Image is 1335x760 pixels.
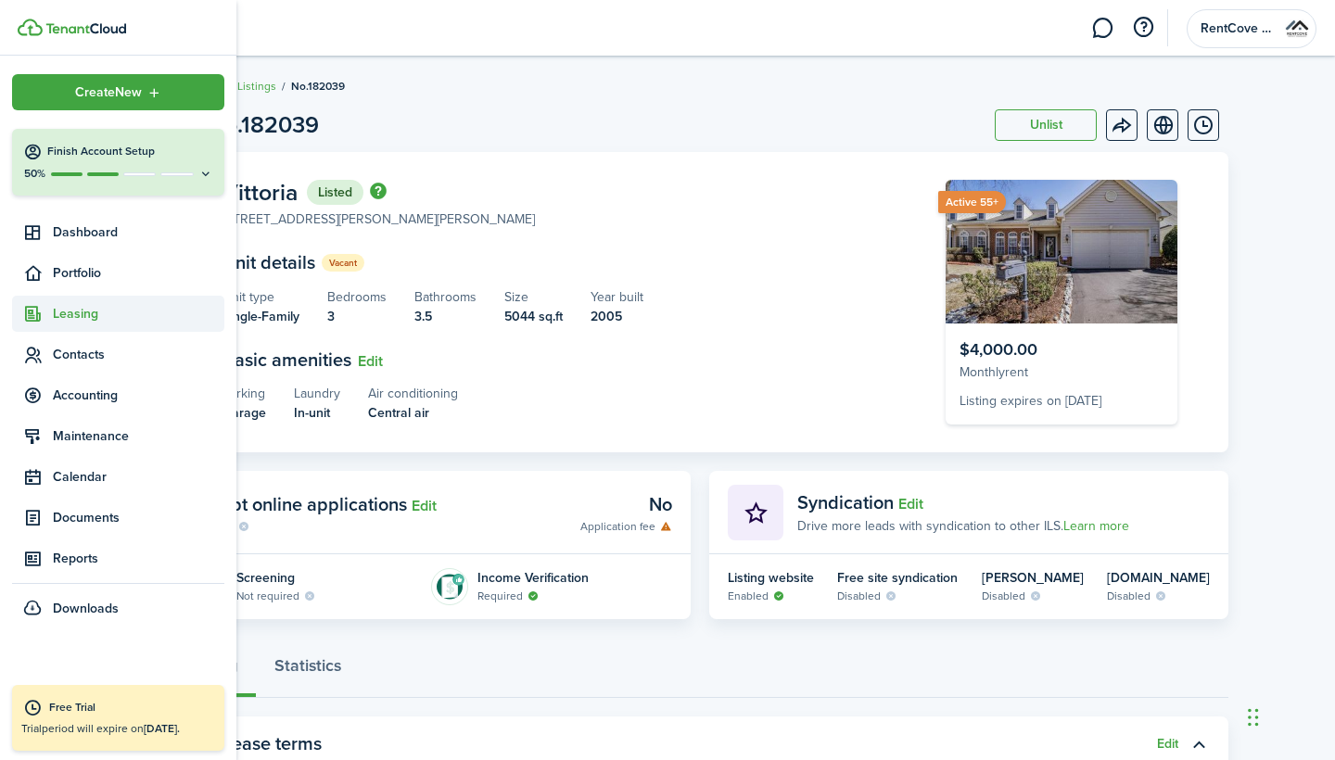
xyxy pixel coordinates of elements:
span: Documents [53,508,224,527]
p: 50% [23,166,46,182]
listing-view-item-title: Laundry [294,384,340,403]
span: Dashboard [53,222,224,242]
div: Drive more leads with syndication to other ILS. [797,516,1129,536]
listing-view-item-title: Size [504,287,563,307]
img: TenantCloud [18,19,43,36]
span: Calendar [53,467,224,487]
listing-view-item-description: Garage [222,403,266,423]
span: Vittoria [222,181,298,204]
listing-view-item-description: 3.5 [414,307,477,326]
listing-view-item-indicator: Disabled [1107,588,1210,604]
div: Screening [236,568,316,588]
listing-view-item-title: Bathrooms [414,287,477,307]
b: [DATE]. [144,720,180,737]
a: Listings [237,78,276,95]
status: Listed [307,180,363,206]
a: Reports [12,540,224,576]
span: Leasing [53,304,224,323]
a: Dashboard [12,214,224,250]
a: Learn more [1063,516,1129,536]
button: Edit [412,498,437,514]
img: Listing avatar [946,180,1177,323]
listing-view-item-description: 2005 [591,307,643,326]
listing-view-item-indicator: Disabled [982,588,1084,604]
img: Income Verification [431,568,468,605]
button: Unlist [995,109,1097,141]
span: Downloads [53,599,119,618]
a: View on website [1147,109,1178,141]
ribbon: Active 55+ [938,191,1006,213]
listing-view-item-title: Bedrooms [327,287,387,307]
img: TenantCloud [45,23,126,34]
a: Statistics [256,642,360,698]
span: period will expire on [42,720,180,737]
span: Maintenance [53,426,224,446]
span: No.182039 [291,78,345,95]
button: Timeline [1188,109,1219,141]
div: [DOMAIN_NAME] [1107,568,1210,588]
div: Free Trial [49,699,215,717]
panel-main-title: Lease terms [222,733,322,754]
button: Edit [1157,737,1178,752]
span: Reports [53,549,224,568]
listing-view-item-description: 3 [327,307,387,326]
listing-view-item-title: Year built [591,287,643,307]
listing-view-item-indicator: Enabled [728,588,814,604]
div: No [580,490,672,518]
a: Messaging [1085,5,1120,52]
span: Create New [75,86,142,99]
text-item: Basic amenities [222,349,351,371]
listing-view-item-title: Air conditioning [368,384,458,403]
button: Edit [898,496,923,513]
div: [STREET_ADDRESS][PERSON_NAME][PERSON_NAME] [222,209,535,229]
h1: No.182039 [208,108,319,143]
listing-view-item-indicator: Not required [236,588,316,604]
span: RentCove Property Management [1201,22,1275,35]
div: Listing website [728,568,814,588]
a: Free TrialTrialperiod will expire on[DATE]. [12,685,224,751]
button: Toggle accordion [1183,728,1214,760]
listing-view-item-indicator: Required [477,588,589,604]
button: Open resource center [1127,12,1159,44]
listing-view-item-title: Parking [222,384,266,403]
listing-view-item-description: Central air [368,403,458,423]
span: Syndication [797,488,894,516]
div: Listing expires on [DATE] [960,391,1163,411]
div: $4,000.00 [960,337,1163,362]
listing-view-item-description: Single-Family [222,307,299,326]
listing-view-item-indicator: Application fee [580,518,672,535]
div: Free site syndication [837,568,958,588]
listing-view-item-indicator: Disabled [190,518,437,535]
listing-view-item-title: Unit type [222,287,299,307]
div: [PERSON_NAME] [982,568,1084,588]
button: Open menu [12,74,224,110]
span: Accept online applications [190,490,407,518]
div: Income Verification [477,568,589,588]
status: Vacant [322,254,364,272]
button: Edit [358,353,383,370]
span: Accounting [53,386,224,405]
h4: Finish Account Setup [47,144,213,159]
span: Contacts [53,345,224,364]
div: Drag [1248,690,1259,745]
img: RentCove Property Management [1282,14,1312,44]
text-item: Unit details [222,252,315,273]
listing-view-item-description: In-unit [294,403,340,423]
span: Portfolio [53,263,224,283]
p: Trial [21,720,215,737]
button: Finish Account Setup50% [12,129,224,196]
listing-view-item-description: 5044 sq.ft [504,307,563,326]
div: Monthly rent [960,362,1163,382]
button: Open menu [1106,109,1138,141]
listing-view-item-indicator: Disabled [837,588,958,604]
iframe: Chat Widget [1242,671,1335,760]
